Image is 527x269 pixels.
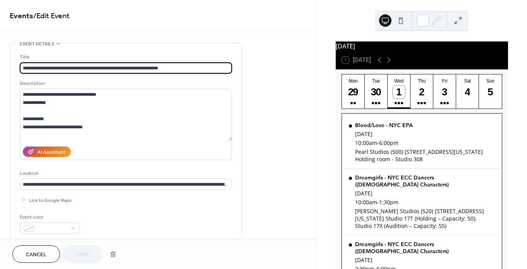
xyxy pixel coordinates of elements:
[344,78,362,84] div: Mon
[367,78,385,84] div: Tue
[355,198,377,206] span: 10:00am
[390,78,408,84] div: Wed
[20,79,230,88] div: Description
[355,207,494,229] div: [PERSON_NAME] Studios (520) [STREET_ADDRESS][US_STATE] Studio 17T (Holding – Capacity: 50), Studi...
[456,74,479,109] button: Sat4
[436,78,454,84] div: Fri
[355,122,494,129] div: Blood/Love - NYC EPA
[481,78,500,84] div: Sun
[355,139,377,147] span: 10:00am
[438,86,451,98] div: 3
[20,53,230,61] div: Title
[10,9,33,24] a: Events
[33,9,70,24] span: / Edit Event
[342,74,365,109] button: Mon29
[379,139,398,147] span: 6:00pm
[365,74,388,109] button: Tue30
[29,197,72,205] span: Link to Google Maps
[393,86,405,98] div: 1
[20,40,54,48] span: Event details
[479,74,502,109] button: Sun5
[347,86,360,98] div: 29
[355,256,494,264] div: [DATE]
[355,148,494,163] div: Pearl Studios (500) [STREET_ADDRESS][US_STATE] Holding room - Studio 308
[461,86,474,98] div: 4
[458,78,477,84] div: Sat
[377,198,379,206] span: -
[370,86,383,98] div: 30
[413,78,431,84] div: Thu
[433,74,456,109] button: Fri3
[26,251,46,259] span: Cancel
[23,147,71,157] button: AI Assistant
[336,41,508,51] div: [DATE]
[355,190,494,197] div: [DATE]
[20,169,230,178] div: Location
[355,241,494,255] div: Dreamgirls - NYC ECC Dancers ([DEMOGRAPHIC_DATA] Characters)
[355,174,494,188] div: Dreamgirls - NYC ECC Dancers ([DEMOGRAPHIC_DATA] Characters)
[20,213,78,221] div: Event color
[12,245,60,263] button: Cancel
[355,130,494,138] div: [DATE]
[484,86,497,98] div: 5
[377,139,379,147] span: -
[415,86,428,98] div: 2
[410,74,433,109] button: Thu2
[37,148,65,157] div: AI Assistant
[388,74,410,109] button: Wed1
[379,198,398,206] span: 1:30pm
